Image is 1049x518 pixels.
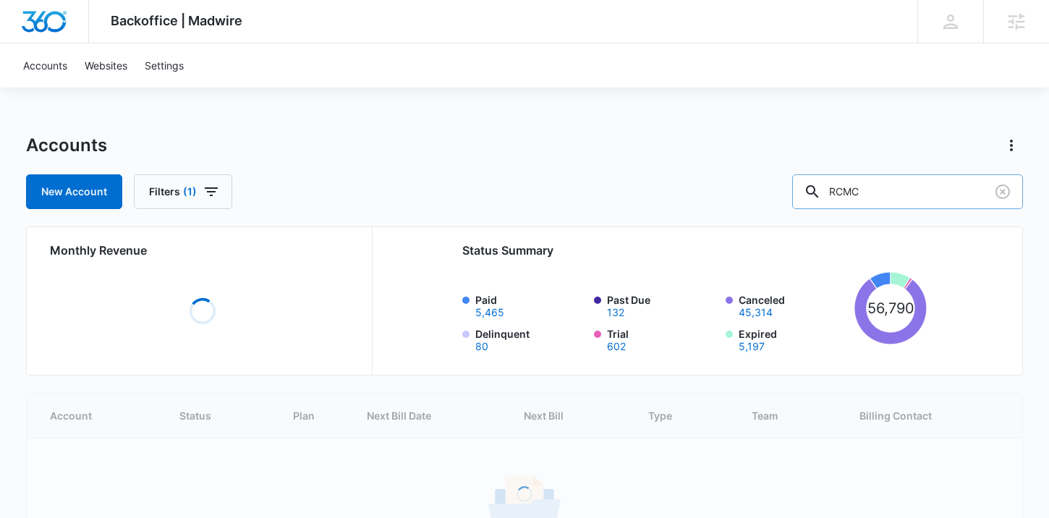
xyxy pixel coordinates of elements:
label: Expired [739,326,849,352]
a: New Account [26,174,122,209]
button: Trial [607,341,626,352]
label: Past Due [607,292,717,318]
input: Search [792,174,1023,209]
a: Settings [136,43,192,88]
button: Actions [1000,134,1023,157]
label: Canceled [739,292,849,318]
span: Backoffice | Madwire [111,13,242,28]
tspan: 56,790 [867,300,914,317]
button: Past Due [607,307,624,318]
button: Paid [475,307,504,318]
button: Clear [991,180,1014,203]
button: Delinquent [475,341,488,352]
label: Delinquent [475,326,585,352]
button: Expired [739,341,765,352]
h2: Status Summary [462,242,927,259]
button: Filters(1) [134,174,232,209]
a: Websites [76,43,136,88]
button: Canceled [739,307,773,318]
label: Trial [607,326,717,352]
a: Accounts [14,43,76,88]
h2: Monthly Revenue [50,242,354,259]
span: (1) [183,187,197,197]
h1: Accounts [26,135,107,156]
label: Paid [475,292,585,318]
